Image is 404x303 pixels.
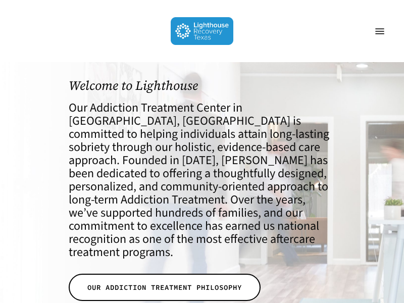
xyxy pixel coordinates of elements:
[171,17,234,45] img: Lighthouse Recovery Texas
[69,78,335,93] h1: Welcome to Lighthouse
[69,274,261,301] a: OUR ADDICTION TREATMENT PHILOSOPHY
[69,102,335,259] h4: Our Addiction Treatment Center in [GEOGRAPHIC_DATA], [GEOGRAPHIC_DATA] is committed to helping in...
[87,282,242,292] span: OUR ADDICTION TREATMENT PHILOSOPHY
[370,26,390,36] a: Navigation Menu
